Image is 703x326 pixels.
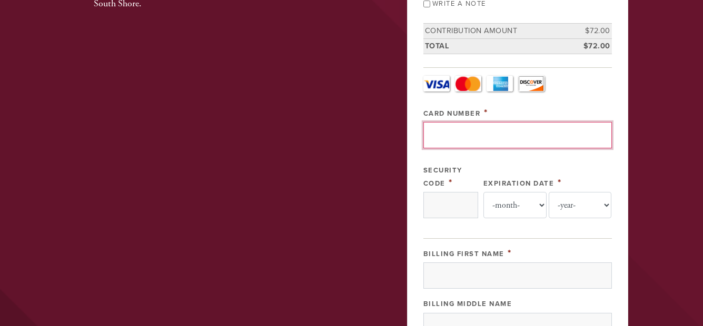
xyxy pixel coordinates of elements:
[423,76,450,91] a: Visa
[455,76,481,91] a: MasterCard
[423,166,462,188] label: Security Code
[565,38,612,54] td: $72.00
[423,250,504,258] label: Billing First Name
[558,177,562,188] span: This field is required.
[423,24,565,39] td: Contribution Amount
[423,38,565,54] td: Total
[508,247,512,259] span: This field is required.
[549,192,612,218] select: Expiration Date year
[483,179,555,188] label: Expiration Date
[449,177,453,188] span: This field is required.
[487,76,513,91] a: Amex
[423,109,481,118] label: Card Number
[518,76,544,91] a: Discover
[483,192,547,218] select: Expiration Date month
[484,107,488,118] span: This field is required.
[423,300,512,308] label: Billing Middle Name
[565,24,612,39] td: $72.00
